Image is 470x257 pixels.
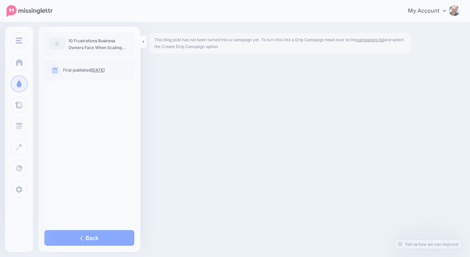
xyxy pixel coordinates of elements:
img: menu.png [16,37,22,44]
p: First published [63,67,130,73]
p: 10 Frustrations Business Owners Face When Scaling Their Ventures [69,37,130,51]
a: campaigns list [357,37,384,42]
a: Tell us how we can improve [395,240,462,249]
img: article-default-image-icon.png [49,37,65,50]
div: This blog post has not been turned into a campaign yet. To turn this into a Drip Campaign head ov... [149,33,411,54]
a: [DATE] [91,67,105,73]
img: Missinglettr [6,5,52,17]
a: My Account [401,3,460,19]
